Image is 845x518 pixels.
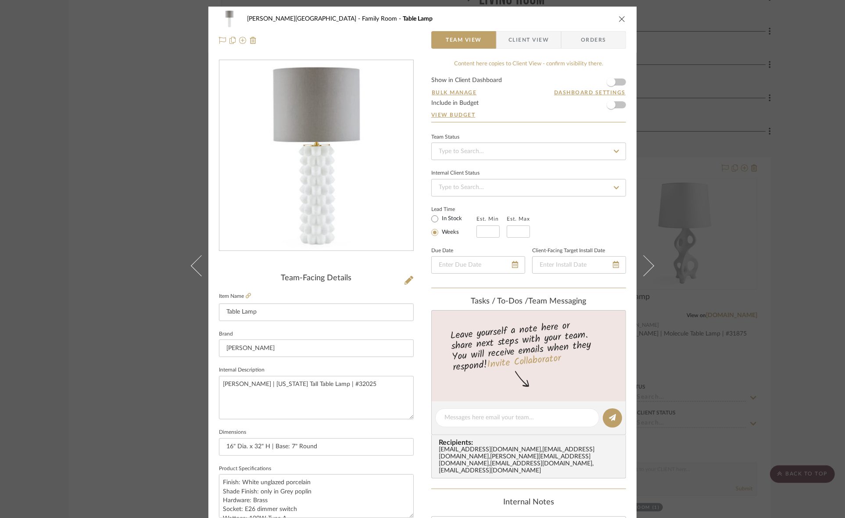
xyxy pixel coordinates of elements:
[571,31,616,49] span: Orders
[430,316,627,375] div: Leave yourself a note here or share next steps with your team. You will receive emails when they ...
[439,447,622,475] div: [EMAIL_ADDRESS][DOMAIN_NAME] , [EMAIL_ADDRESS][DOMAIN_NAME] , [PERSON_NAME][EMAIL_ADDRESS][DOMAIN...
[362,16,403,22] span: Family Room
[440,215,462,223] label: In Stock
[221,61,412,251] img: f78a8acb-f78e-45c9-ba3c-c3b96f46ea81_436x436.jpg
[431,171,480,175] div: Internal Client Status
[219,61,413,251] div: 0
[487,351,562,373] a: Invite Collaborator
[219,10,240,28] img: f78a8acb-f78e-45c9-ba3c-c3b96f46ea81_48x40.jpg
[219,430,246,435] label: Dimensions
[431,213,476,238] mat-radio-group: Select item type
[476,216,499,222] label: Est. Min
[219,304,414,321] input: Enter Item Name
[219,467,271,471] label: Product Specifications
[471,297,529,305] span: Tasks / To-Dos /
[431,179,626,196] input: Type to Search…
[219,293,251,300] label: Item Name
[219,438,414,456] input: Enter the dimensions of this item
[431,249,453,253] label: Due Date
[532,256,626,274] input: Enter Install Date
[431,89,477,96] button: Bulk Manage
[250,37,257,44] img: Remove from project
[554,89,626,96] button: Dashboard Settings
[403,16,433,22] span: Table Lamp
[618,15,626,23] button: close
[431,135,459,139] div: Team Status
[219,368,265,372] label: Internal Description
[219,332,233,336] label: Brand
[508,31,549,49] span: Client View
[431,256,525,274] input: Enter Due Date
[431,143,626,160] input: Type to Search…
[507,216,530,222] label: Est. Max
[431,297,626,307] div: team Messaging
[532,249,605,253] label: Client-Facing Target Install Date
[431,60,626,68] div: Content here copies to Client View - confirm visibility there.
[440,229,459,236] label: Weeks
[439,439,622,447] span: Recipients:
[247,16,362,22] span: [PERSON_NAME][GEOGRAPHIC_DATA]
[431,111,626,118] a: View Budget
[219,339,414,357] input: Enter Brand
[219,274,414,283] div: Team-Facing Details
[446,31,482,49] span: Team View
[431,498,626,507] div: Internal Notes
[431,205,476,213] label: Lead Time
